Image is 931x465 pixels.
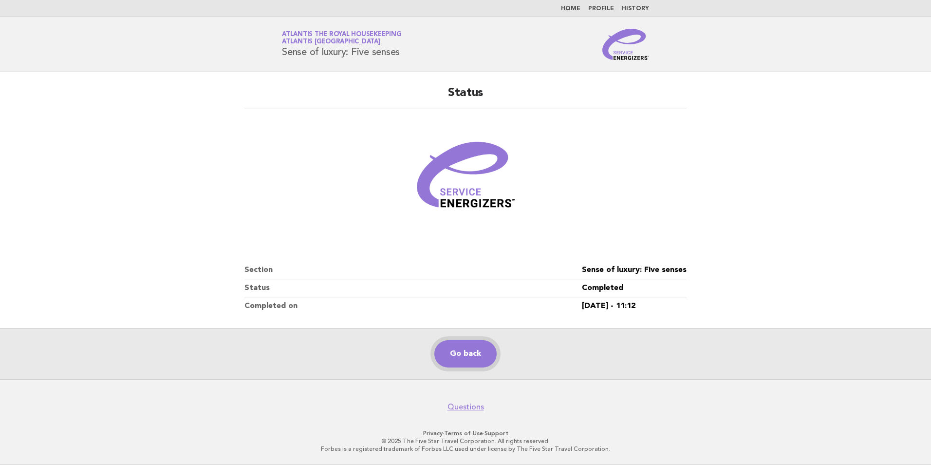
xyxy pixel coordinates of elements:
h1: Sense of luxury: Five senses [282,32,401,57]
dt: Completed on [244,297,582,315]
h2: Status [244,85,687,109]
a: Terms of Use [444,430,483,437]
dd: [DATE] - 11:12 [582,297,687,315]
a: Profile [588,6,614,12]
a: Privacy [423,430,443,437]
a: Atlantis the Royal HousekeepingAtlantis [GEOGRAPHIC_DATA] [282,31,401,45]
p: © 2025 The Five Star Travel Corporation. All rights reserved. [168,437,763,445]
p: Forbes is a registered trademark of Forbes LLC used under license by The Five Star Travel Corpora... [168,445,763,453]
a: Home [561,6,580,12]
img: Verified [407,121,524,238]
a: Questions [447,402,484,412]
a: Support [484,430,508,437]
dd: Completed [582,279,687,297]
a: History [622,6,649,12]
a: Go back [434,340,497,368]
dd: Sense of luxury: Five senses [582,261,687,279]
span: Atlantis [GEOGRAPHIC_DATA] [282,39,380,45]
img: Service Energizers [602,29,649,60]
dt: Section [244,261,582,279]
dt: Status [244,279,582,297]
p: · · [168,429,763,437]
